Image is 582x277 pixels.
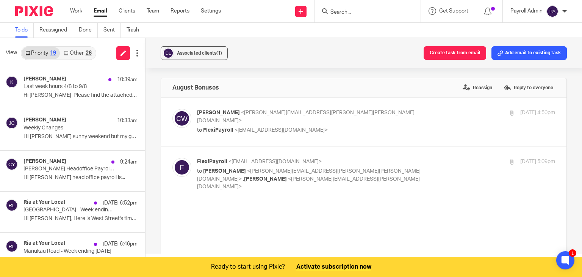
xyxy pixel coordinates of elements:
[439,8,468,14] span: Get Support
[23,207,115,213] p: [GEOGRAPHIC_DATA] - Week ending [DATE]
[117,76,138,83] p: 10:39am
[197,168,421,182] span: <[PERSON_NAME][EMAIL_ADDRESS][PERSON_NAME][PERSON_NAME][DOMAIN_NAME]>
[103,240,138,248] p: [DATE] 6:46pm
[177,51,222,55] span: Associated clients
[502,82,555,93] label: Reply to everyone
[120,158,138,166] p: 9:24am
[197,110,240,115] span: [PERSON_NAME]
[94,7,107,15] a: Email
[569,249,576,257] div: 1
[197,110,415,123] span: <[PERSON_NAME][EMAIL_ADDRESS][PERSON_NAME][PERSON_NAME][DOMAIN_NAME]>
[330,9,398,16] input: Search
[147,7,159,15] a: Team
[86,50,92,56] div: 26
[520,109,555,117] p: [DATE] 4:50pm
[15,23,34,38] a: To do
[6,76,18,88] img: svg%3E
[243,176,244,182] span: ,
[70,7,82,15] a: Work
[22,47,60,59] a: Priority19
[6,49,17,57] span: View
[50,50,56,56] div: 19
[197,176,420,190] span: <[PERSON_NAME][EMAIL_ADDRESS][PERSON_NAME][DOMAIN_NAME]>
[23,216,138,222] p: Hi [PERSON_NAME], Here is West Street's time sheets....
[103,23,121,38] a: Sent
[172,109,191,128] img: svg%3E
[39,23,73,38] a: Reassigned
[171,7,189,15] a: Reports
[491,46,567,60] button: Add email to existing task
[23,166,115,172] p: [PERSON_NAME] Headoffice Payroll - Week ending [DATE]
[23,134,138,140] p: HI [PERSON_NAME] sunny weekend but my goodness it...
[546,5,559,17] img: svg%3E
[103,199,138,207] p: [DATE] 6:52pm
[23,92,138,99] p: Hi [PERSON_NAME] Please find the attached file ...
[203,168,246,174] span: [PERSON_NAME]
[23,76,66,82] h4: [PERSON_NAME]
[6,117,18,129] img: svg%3E
[15,6,53,16] img: Pixie
[197,127,202,133] span: to
[461,82,494,93] label: Reassign
[117,117,138,124] p: 10:33am
[23,175,138,181] p: Hi [PERSON_NAME] head office payroll is...
[127,23,145,38] a: Trash
[163,47,174,59] img: svg%3E
[172,158,191,177] img: svg%3E
[197,159,227,164] span: FlexiPayroll
[424,46,486,60] button: Create task from email
[23,117,66,123] h4: [PERSON_NAME]
[216,51,222,55] span: (1)
[244,176,287,182] span: [PERSON_NAME]
[197,168,202,174] span: to
[23,199,65,206] h4: Ria at Your Local
[23,240,65,247] h4: Ria at Your Local
[23,125,115,131] p: Weekly Changes
[60,47,95,59] a: Other26
[520,158,555,166] p: [DATE] 5:09pm
[235,127,328,133] span: <[EMAIL_ADDRESS][DOMAIN_NAME]>
[510,7,543,15] p: Payroll Admin
[228,159,322,164] span: <[EMAIL_ADDRESS][DOMAIN_NAME]>
[23,248,115,255] p: Manukau Road - Week ending [DATE]
[6,158,18,170] img: svg%3E
[6,240,18,252] img: svg%3E
[6,199,18,211] img: svg%3E
[161,46,228,60] button: Associated clients(1)
[203,127,233,133] span: FlexiPayroll
[119,7,135,15] a: Clients
[201,7,221,15] a: Settings
[79,23,98,38] a: Done
[23,83,115,90] p: Last week hours 4/8 to 9/8
[23,158,66,165] h4: [PERSON_NAME]
[172,84,219,91] h4: August Bonuses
